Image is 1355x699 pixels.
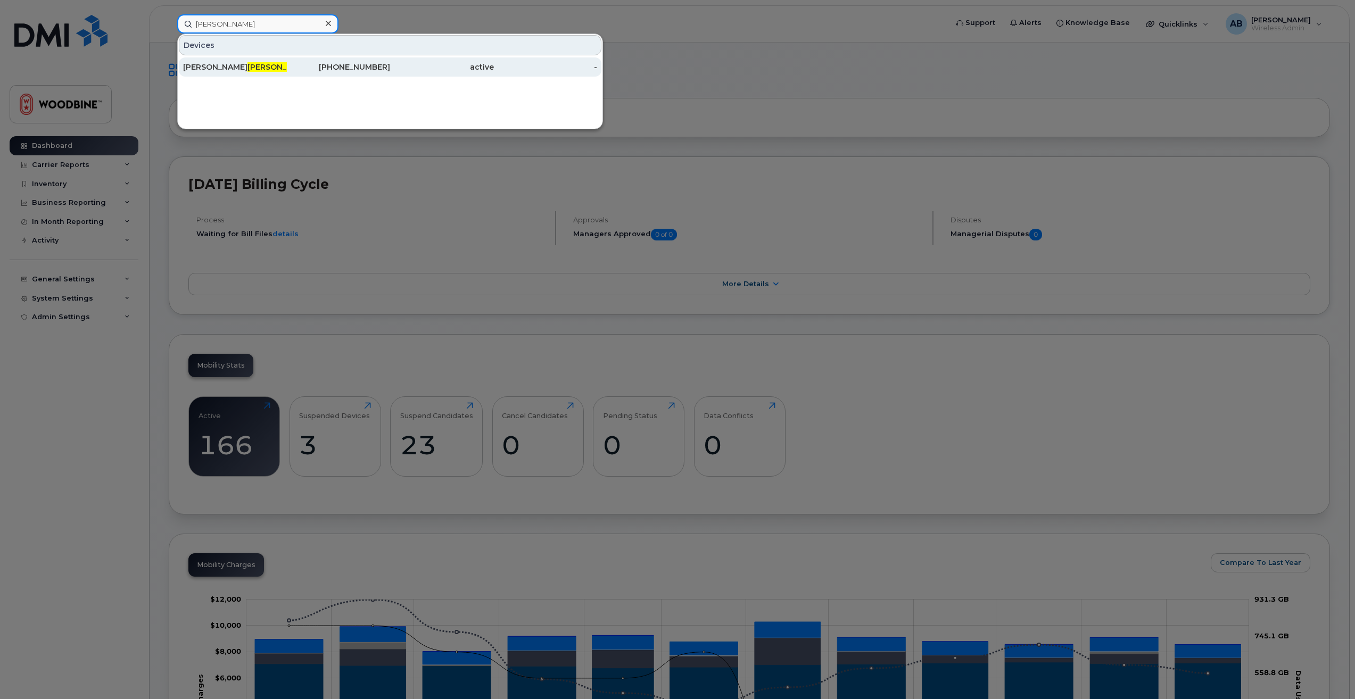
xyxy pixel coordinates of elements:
span: [PERSON_NAME] [247,62,312,72]
a: [PERSON_NAME][PERSON_NAME][PHONE_NUMBER]active- [179,57,601,77]
div: Devices [179,35,601,55]
div: [PHONE_NUMBER] [287,62,391,72]
div: [PERSON_NAME] [183,62,287,72]
div: - [494,62,598,72]
div: active [390,62,494,72]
